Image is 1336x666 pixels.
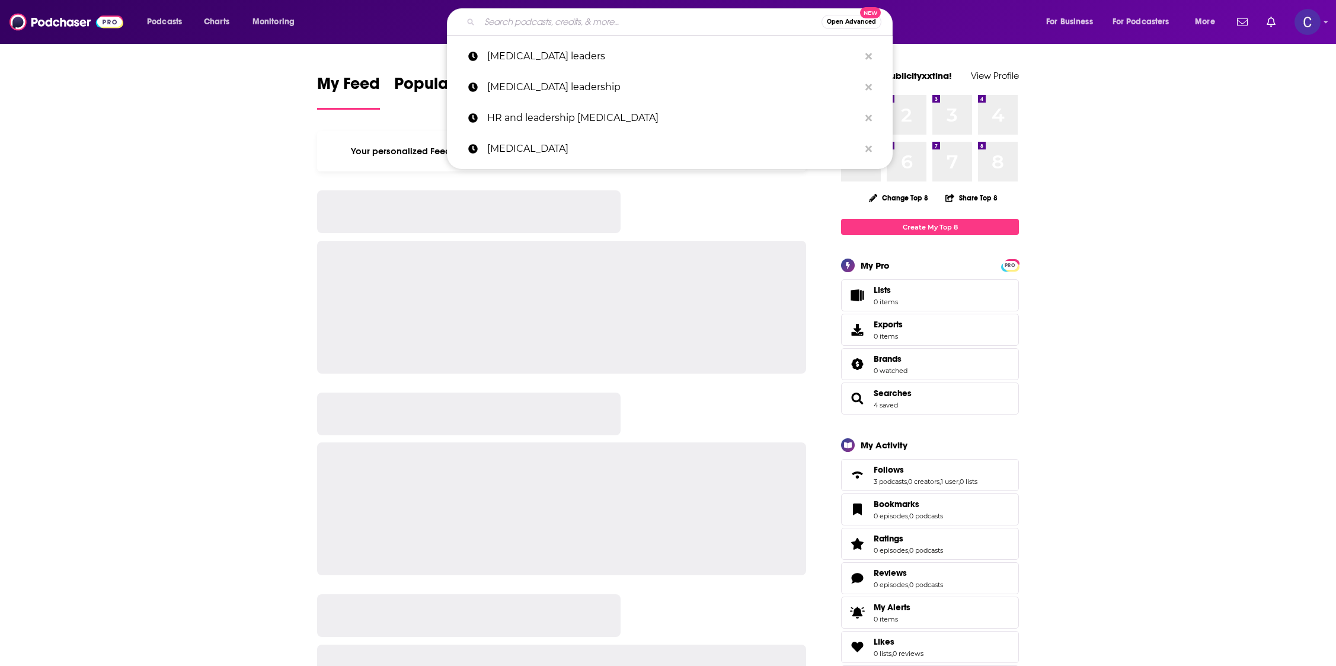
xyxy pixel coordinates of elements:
a: 0 podcasts [909,581,943,589]
span: Lists [845,287,869,304]
a: View Profile [971,70,1019,81]
span: For Podcasters [1113,14,1169,30]
a: Follows [874,464,977,475]
span: , [907,477,908,486]
a: 0 episodes [874,512,908,520]
a: Brands [845,356,869,372]
span: Ratings [841,528,1019,560]
span: Exports [874,319,903,330]
img: User Profile [1295,9,1321,35]
p: HR and leadership adhd [487,103,859,133]
span: Bookmarks [874,499,919,509]
a: Ratings [845,536,869,552]
span: PRO [1003,261,1017,270]
span: Brands [841,348,1019,380]
p: adhd leadership [487,72,859,103]
button: open menu [1038,12,1108,31]
span: Monitoring [253,14,295,30]
a: Create My Top 8 [841,219,1019,235]
span: Likes [841,631,1019,663]
a: Bookmarks [845,501,869,518]
a: 0 watched [874,367,907,375]
span: Searches [841,383,1019,415]
a: Ratings [874,533,943,544]
a: Welcome publicityxxtina! [841,70,952,81]
span: , [939,477,941,486]
span: Lists [874,285,891,295]
span: 0 items [874,615,910,623]
p: ADHD [487,133,859,164]
a: 3 podcasts [874,477,907,486]
span: My Alerts [845,604,869,621]
span: More [1195,14,1215,30]
span: Exports [845,321,869,338]
div: My Pro [861,260,890,271]
input: Search podcasts, credits, & more... [480,12,822,31]
span: Open Advanced [827,19,876,25]
a: Charts [196,12,236,31]
button: open menu [1187,12,1230,31]
button: Share Top 8 [945,186,998,209]
button: open menu [244,12,310,31]
a: [MEDICAL_DATA] leaders [447,41,893,72]
a: 0 reviews [893,649,923,658]
a: 0 episodes [874,581,908,589]
span: 0 items [874,332,903,340]
span: Popular Feed [394,74,495,101]
span: 0 items [874,298,898,306]
span: Likes [874,636,894,647]
a: [MEDICAL_DATA] leadership [447,72,893,103]
button: Open AdvancedNew [822,15,881,29]
span: Reviews [841,562,1019,594]
a: 4 saved [874,401,898,409]
a: [MEDICAL_DATA] [447,133,893,164]
a: HR and leadership [MEDICAL_DATA] [447,103,893,133]
a: My Alerts [841,597,1019,629]
span: , [908,512,909,520]
span: My Alerts [874,602,910,613]
span: , [908,581,909,589]
a: Popular Feed [394,74,495,110]
span: For Business [1046,14,1093,30]
a: 0 lists [960,477,977,486]
span: Podcasts [147,14,182,30]
span: New [860,7,881,18]
a: Likes [845,639,869,655]
a: PRO [1003,260,1017,269]
a: Bookmarks [874,499,943,509]
a: Follows [845,467,869,483]
span: Follows [841,459,1019,491]
span: Brands [874,353,902,364]
button: Change Top 8 [862,190,935,205]
button: open menu [139,12,197,31]
span: Bookmarks [841,493,1019,525]
a: Searches [874,388,912,399]
p: adhd leaders [487,41,859,72]
a: Show notifications dropdown [1232,12,1252,32]
a: 0 episodes [874,546,908,555]
span: , [908,546,909,555]
span: , [891,649,893,658]
div: Search podcasts, credits, & more... [458,8,904,36]
span: Follows [874,464,904,475]
a: 0 podcasts [909,512,943,520]
a: Reviews [874,568,943,578]
a: 0 creators [908,477,939,486]
a: Searches [845,390,869,407]
span: Charts [204,14,229,30]
button: Show profile menu [1295,9,1321,35]
div: My Activity [861,439,907,451]
img: Podchaser - Follow, Share and Rate Podcasts [9,11,123,33]
a: Brands [874,353,907,364]
span: Lists [874,285,898,295]
a: 0 lists [874,649,891,658]
a: Reviews [845,570,869,587]
a: Likes [874,636,923,647]
a: 0 podcasts [909,546,943,555]
span: , [958,477,960,486]
span: Ratings [874,533,903,544]
span: Logged in as publicityxxtina [1295,9,1321,35]
div: Your personalized Feed is curated based on the Podcasts, Creators, Users, and Lists that you Follow. [317,131,806,171]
